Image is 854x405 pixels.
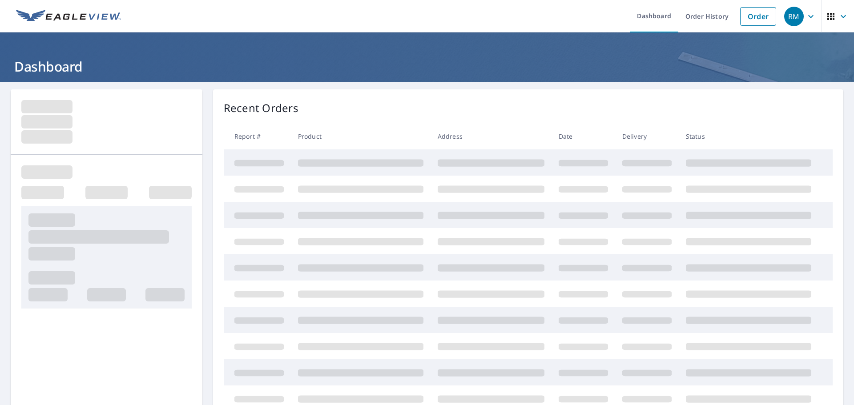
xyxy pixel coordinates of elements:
[431,123,552,149] th: Address
[11,57,843,76] h1: Dashboard
[291,123,431,149] th: Product
[224,123,291,149] th: Report #
[679,123,818,149] th: Status
[16,10,121,23] img: EV Logo
[615,123,679,149] th: Delivery
[784,7,804,26] div: RM
[552,123,615,149] th: Date
[224,100,298,116] p: Recent Orders
[740,7,776,26] a: Order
